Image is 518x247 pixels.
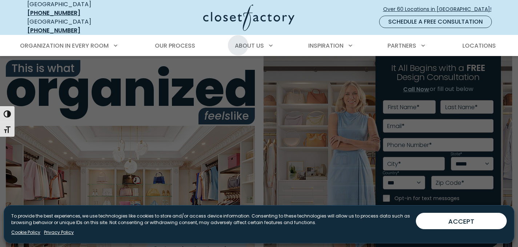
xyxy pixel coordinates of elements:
[27,17,133,35] div: [GEOGRAPHIC_DATA]
[383,5,497,13] span: Over 60 Locations in [GEOGRAPHIC_DATA]!
[20,41,109,50] span: Organization in Every Room
[27,26,80,35] a: [PHONE_NUMBER]
[27,9,80,17] a: [PHONE_NUMBER]
[203,4,294,31] img: Closet Factory Logo
[11,229,40,236] a: Cookie Policy
[308,41,344,50] span: Inspiration
[388,41,416,50] span: Partners
[235,41,264,50] span: About Us
[155,41,195,50] span: Our Process
[416,213,507,229] button: ACCEPT
[383,3,498,16] a: Over 60 Locations in [GEOGRAPHIC_DATA]!
[44,229,74,236] a: Privacy Policy
[15,36,503,56] nav: Primary Menu
[11,213,410,226] p: To provide the best experiences, we use technologies like cookies to store and/or access device i...
[379,16,492,28] a: Schedule a Free Consultation
[462,41,496,50] span: Locations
